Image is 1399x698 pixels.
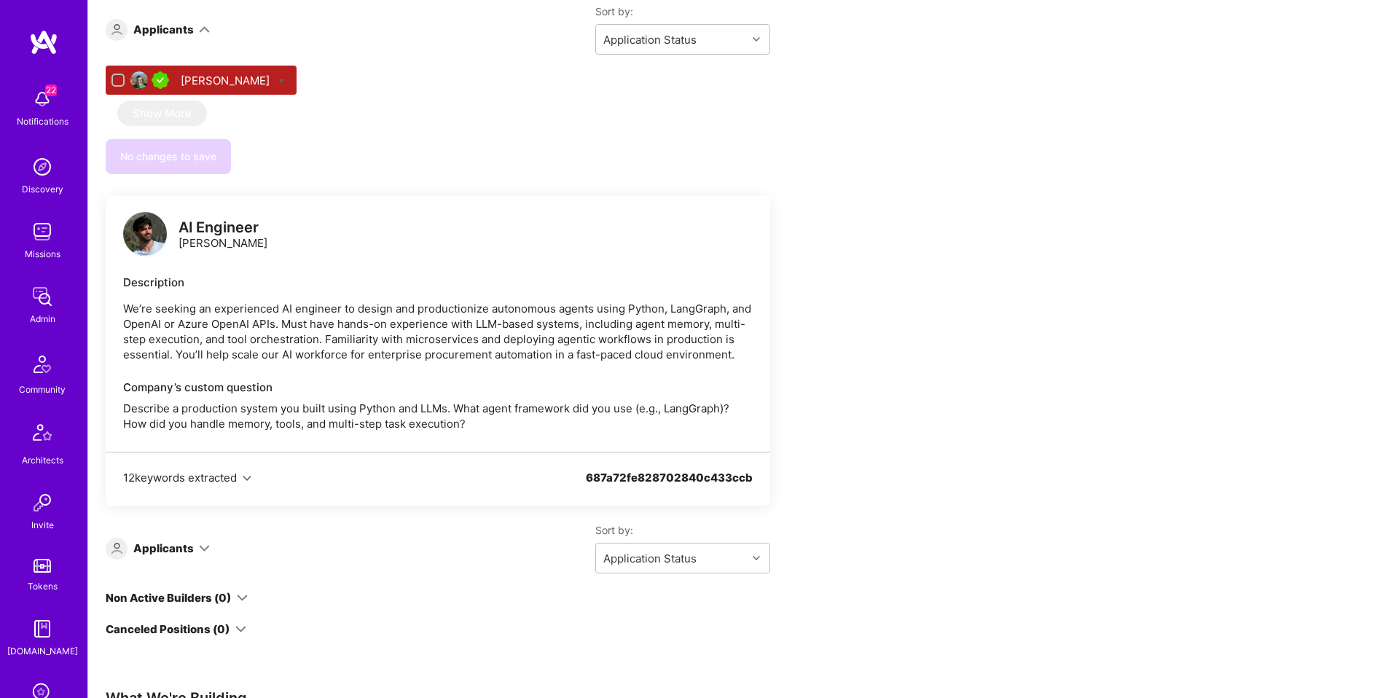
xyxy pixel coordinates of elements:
img: logo [29,29,58,55]
div: Tokens [28,579,58,594]
div: Admin [30,311,55,326]
img: guide book [28,614,57,643]
img: admin teamwork [28,282,57,311]
div: Notifications [17,114,68,129]
div: [PERSON_NAME] [181,73,273,88]
i: icon Chevron [753,554,760,562]
i: icon ArrowDown [199,543,210,554]
img: bell [28,85,57,114]
img: tokens [34,559,51,573]
div: Community [19,382,66,397]
div: Description [123,275,753,290]
span: 22 [45,85,57,96]
div: Invite [31,517,54,533]
img: logo [123,212,167,256]
label: Sort by: [595,523,770,537]
i: icon ArrowDown [237,592,248,603]
a: logo [123,212,167,259]
i: icon Applicant [111,543,122,554]
i: icon Chevron [243,474,251,483]
img: User Avatar [130,71,148,89]
i: icon ArrowDown [235,624,246,635]
div: Architects [22,452,63,468]
img: teamwork [28,217,57,246]
i: icon ArrowDown [199,24,210,35]
div: Company’s custom question [123,380,753,395]
div: Applicants [133,541,194,556]
img: Community [25,347,60,382]
div: [PERSON_NAME] [179,220,267,251]
div: AI Engineer [179,220,267,235]
img: Architects [25,417,60,452]
p: Describe a production system you built using Python and LLMs. What agent framework did you use (e... [123,401,753,431]
div: Application Status [603,32,697,47]
img: Invite [28,488,57,517]
p: We’re seeking an experienced AI engineer to design and productionize autonomous agents using Pyth... [123,301,753,362]
i: icon Chevron [753,36,760,43]
div: Missions [25,246,60,262]
button: 12keywords extracted [123,470,251,485]
div: 687a72fe828702840c433ccb [586,470,753,503]
div: Canceled Positions (0) [106,621,230,637]
div: Application Status [603,551,697,566]
i: icon Applicant [111,24,122,35]
img: discovery [28,152,57,181]
img: A.Teamer in Residence [152,71,169,89]
button: Show More [117,101,207,126]
i: Bulk Status Update [278,78,285,85]
div: Applicants [133,22,194,37]
div: Non Active Builders (0) [106,590,231,605]
label: Sort by: [595,4,770,18]
div: [DOMAIN_NAME] [7,643,78,659]
div: Discovery [22,181,63,197]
